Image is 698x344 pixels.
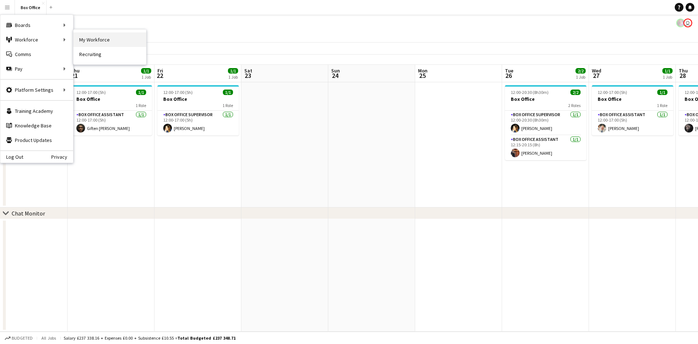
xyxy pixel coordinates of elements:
[64,335,236,341] div: Salary £237 338.16 + Expenses £0.00 + Subsistence £10.55 =
[71,111,152,135] app-card-role: Box Office Assistant1/112:00-17:00 (5h)Giften [PERSON_NAME]
[228,68,238,74] span: 1/1
[71,67,80,74] span: Thu
[0,133,73,147] a: Product Updates
[592,96,673,102] h3: Box Office
[662,68,673,74] span: 1/1
[69,71,80,80] span: 21
[163,90,193,95] span: 12:00-17:00 (5h)
[177,335,236,341] span: Total Budgeted £237 348.71
[505,67,513,74] span: Tue
[0,32,73,47] div: Workforce
[136,103,146,108] span: 1 Role
[73,47,146,62] a: Recruiting
[418,67,428,74] span: Mon
[15,0,47,15] button: Box Office
[679,67,688,74] span: Thu
[592,67,601,74] span: Wed
[330,71,340,80] span: 24
[157,85,239,135] app-job-card: 12:00-17:00 (5h)1/1Box Office1 RoleBox Office Supervisor1/112:00-17:00 (5h)[PERSON_NAME]
[505,85,586,160] app-job-card: 12:00-20:30 (8h30m)2/2Box Office2 RolesBox Office Supervisor1/112:00-20:30 (8h30m)[PERSON_NAME]Bo...
[570,90,581,95] span: 2/2
[157,67,163,74] span: Fri
[4,334,34,342] button: Budgeted
[683,19,692,27] app-user-avatar: Millie Haldane
[157,111,239,135] app-card-role: Box Office Supervisor1/112:00-17:00 (5h)[PERSON_NAME]
[222,103,233,108] span: 1 Role
[678,71,688,80] span: 28
[141,68,151,74] span: 1/1
[0,62,73,76] div: Pay
[0,118,73,133] a: Knowledge Base
[511,90,549,95] span: 12:00-20:30 (8h30m)
[141,74,151,80] div: 1 Job
[0,154,23,160] a: Log Out
[0,83,73,97] div: Platform Settings
[598,90,627,95] span: 12:00-17:00 (5h)
[505,135,586,160] app-card-role: Box Office Assistant1/112:15-20:15 (8h)[PERSON_NAME]
[592,111,673,135] app-card-role: Box Office Assistant1/112:00-17:00 (5h)[PERSON_NAME]
[73,32,146,47] a: My Workforce
[0,104,73,118] a: Training Academy
[663,74,672,80] div: 1 Job
[76,90,106,95] span: 12:00-17:00 (5h)
[657,90,667,95] span: 1/1
[657,103,667,108] span: 1 Role
[228,74,238,80] div: 1 Job
[568,103,581,108] span: 2 Roles
[417,71,428,80] span: 25
[71,96,152,102] h3: Box Office
[51,154,73,160] a: Privacy
[676,19,685,27] app-user-avatar: Frazer Mclean
[0,47,73,62] a: Comms
[157,96,239,102] h3: Box Office
[223,90,233,95] span: 1/1
[505,111,586,135] app-card-role: Box Office Supervisor1/112:00-20:30 (8h30m)[PERSON_NAME]
[504,71,513,80] span: 26
[505,96,586,102] h3: Box Office
[12,336,33,341] span: Budgeted
[40,335,57,341] span: All jobs
[331,67,340,74] span: Sun
[0,18,73,32] div: Boards
[575,68,586,74] span: 2/2
[156,71,163,80] span: 22
[12,210,45,217] div: Chat Monitor
[243,71,252,80] span: 23
[136,90,146,95] span: 1/1
[576,74,585,80] div: 1 Job
[71,85,152,135] app-job-card: 12:00-17:00 (5h)1/1Box Office1 RoleBox Office Assistant1/112:00-17:00 (5h)Giften [PERSON_NAME]
[592,85,673,135] app-job-card: 12:00-17:00 (5h)1/1Box Office1 RoleBox Office Assistant1/112:00-17:00 (5h)[PERSON_NAME]
[591,71,601,80] span: 27
[244,67,252,74] span: Sat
